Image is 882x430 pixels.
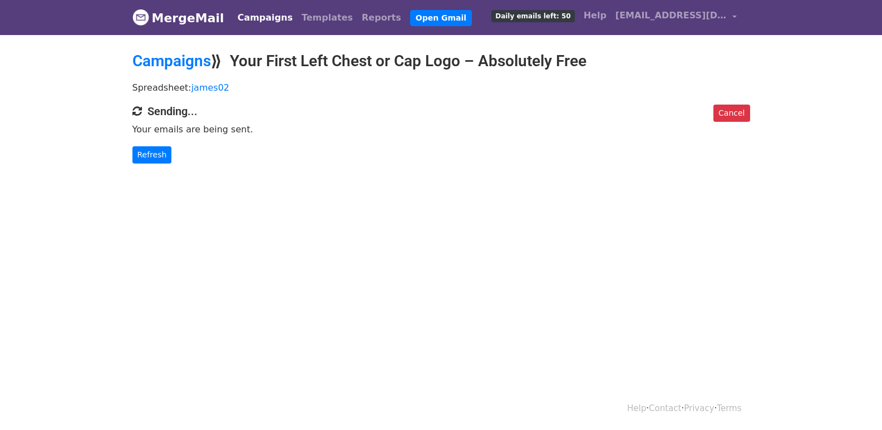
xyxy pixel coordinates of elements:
[132,123,750,135] p: Your emails are being sent.
[410,10,472,26] a: Open Gmail
[132,105,750,118] h4: Sending...
[357,7,406,29] a: Reports
[132,9,149,26] img: MergeMail logo
[487,4,579,27] a: Daily emails left: 50
[491,10,574,22] span: Daily emails left: 50
[132,82,750,93] p: Spreadsheet:
[297,7,357,29] a: Templates
[132,6,224,29] a: MergeMail
[132,52,211,70] a: Campaigns
[684,403,714,413] a: Privacy
[717,403,741,413] a: Terms
[615,9,727,22] span: [EMAIL_ADDRESS][DOMAIN_NAME]
[191,82,229,93] a: james02
[132,52,750,71] h2: ⟫ Your First Left Chest or Cap Logo – Absolutely Free
[579,4,611,27] a: Help
[611,4,741,31] a: [EMAIL_ADDRESS][DOMAIN_NAME]
[132,146,172,164] a: Refresh
[627,403,646,413] a: Help
[649,403,681,413] a: Contact
[233,7,297,29] a: Campaigns
[713,105,750,122] a: Cancel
